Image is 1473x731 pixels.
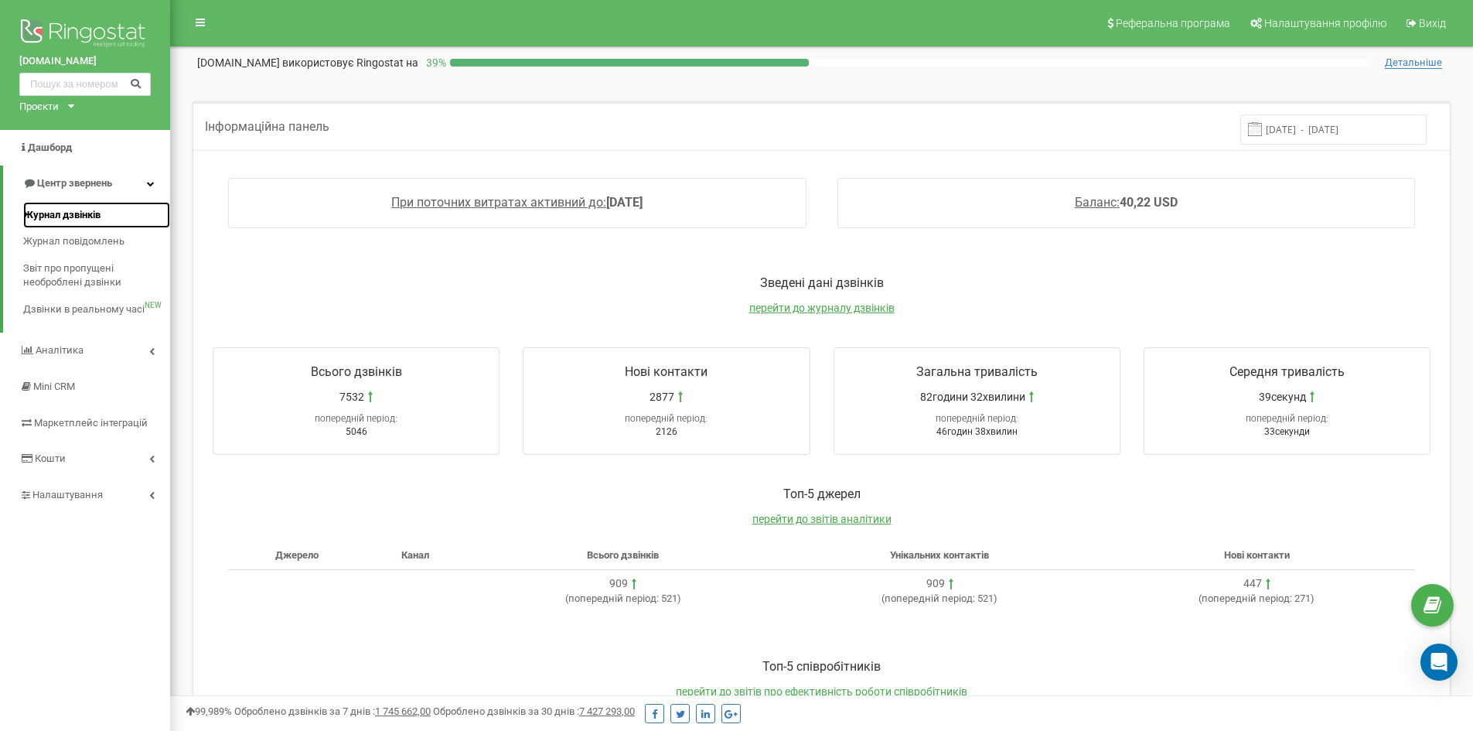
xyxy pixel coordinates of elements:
[282,56,418,69] span: використовує Ringostat на
[1420,644,1458,681] div: Open Intercom Messenger
[23,261,162,290] span: Звіт про пропущені необроблені дзвінки
[19,54,151,69] a: [DOMAIN_NAME]
[433,705,635,717] span: Оброблено дзвінків за 30 днів :
[762,659,881,674] span: Toп-5 співробітників
[1385,56,1442,69] span: Детальніше
[1246,413,1328,424] span: попередній період:
[3,166,170,202] a: Центр звернень
[1264,17,1386,29] span: Налаштування профілю
[23,255,170,296] a: Звіт про пропущені необроблені дзвінки
[676,685,967,698] a: перейти до звітів про ефективність роботи співробітників
[587,549,659,561] span: Всього дзвінків
[19,100,59,114] div: Проєкти
[19,15,151,54] img: Ringostat logo
[19,73,151,96] input: Пошук за номером
[625,413,708,424] span: попередній період:
[197,55,418,70] p: [DOMAIN_NAME]
[23,228,170,255] a: Журнал повідомлень
[311,364,402,379] span: Всього дзвінків
[752,513,892,525] a: перейти до звітів аналітики
[1243,576,1262,592] div: 447
[32,489,103,500] span: Налаштування
[23,202,170,229] a: Журнал дзвінків
[650,389,674,405] span: 2877
[346,426,367,437] span: 5046
[391,195,606,210] span: При поточних витратах активний до:
[1419,17,1446,29] span: Вихід
[625,364,708,379] span: Нові контакти
[568,593,659,604] span: попередній період:
[23,234,124,249] span: Журнал повідомлень
[205,119,329,134] span: Інформаційна панель
[1224,549,1290,561] span: Нові контакти
[609,576,628,592] div: 909
[783,487,861,501] span: Toп-5 джерел
[565,593,681,604] span: ( 521 )
[28,142,72,153] span: Дашборд
[881,593,997,604] span: ( 521 )
[401,549,429,561] span: Канал
[749,302,895,314] a: перейти до журналу дзвінків
[34,417,148,429] span: Маркетплейс інтеграцій
[916,364,1038,379] span: Загальна тривалість
[926,576,945,592] div: 909
[275,549,319,561] span: Джерело
[1075,195,1120,210] span: Баланс:
[579,705,635,717] u: 7 427 293,00
[33,381,75,392] span: Mini CRM
[391,195,643,210] a: При поточних витратах активний до:[DATE]
[1259,389,1306,405] span: 39секунд
[885,593,975,604] span: попередній період:
[760,275,884,290] span: Зведені дані дзвінків
[656,426,677,437] span: 2126
[36,344,84,356] span: Аналiтика
[37,177,112,189] span: Центр звернень
[890,549,989,561] span: Унікальних контактів
[35,453,66,464] span: Кошти
[418,55,450,70] p: 39 %
[1229,364,1345,379] span: Середня тривалість
[936,426,1018,437] span: 46годин 38хвилин
[234,705,431,717] span: Оброблено дзвінків за 7 днів :
[936,413,1018,424] span: попередній період:
[1264,426,1310,437] span: 33секунди
[1116,17,1230,29] span: Реферальна програма
[23,302,145,317] span: Дзвінки в реальному часі
[920,389,1025,405] span: 82години 32хвилини
[339,389,364,405] span: 7532
[1075,195,1178,210] a: Баланс:40,22 USD
[1202,593,1292,604] span: попередній період:
[375,705,431,717] u: 1 745 662,00
[23,208,101,223] span: Журнал дзвінків
[1199,593,1314,604] span: ( 271 )
[186,705,232,717] span: 99,989%
[315,413,397,424] span: попередній період:
[23,296,170,323] a: Дзвінки в реальному часіNEW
